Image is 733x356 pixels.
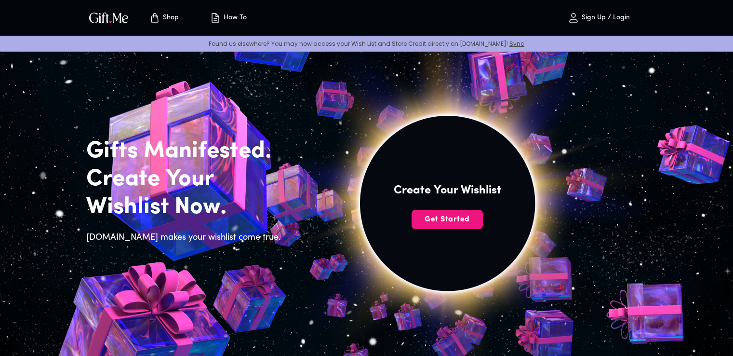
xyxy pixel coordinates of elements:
[221,14,247,22] p: How To
[8,40,725,48] p: Found us elsewhere? You may now access your Wish List and Store Credit directly on [DOMAIN_NAME]!
[137,2,190,33] button: Store page
[412,210,483,229] button: Get Started
[86,165,287,193] h2: Create Your
[509,40,524,48] a: Sync
[210,12,221,24] img: how-to.svg
[579,14,630,22] p: Sign Up / Login
[86,137,287,165] h2: Gifts Manifested.
[87,11,131,25] img: GiftMe Logo
[412,214,483,225] span: Get Started
[551,2,647,33] button: Sign Up / Login
[160,14,179,22] p: Shop
[202,2,255,33] button: How To
[394,183,501,198] h4: Create Your Wishlist
[86,12,132,24] button: GiftMe Logo
[86,231,287,245] h6: [DOMAIN_NAME] makes your wishlist come true.
[86,193,287,221] h2: Wishlist Now.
